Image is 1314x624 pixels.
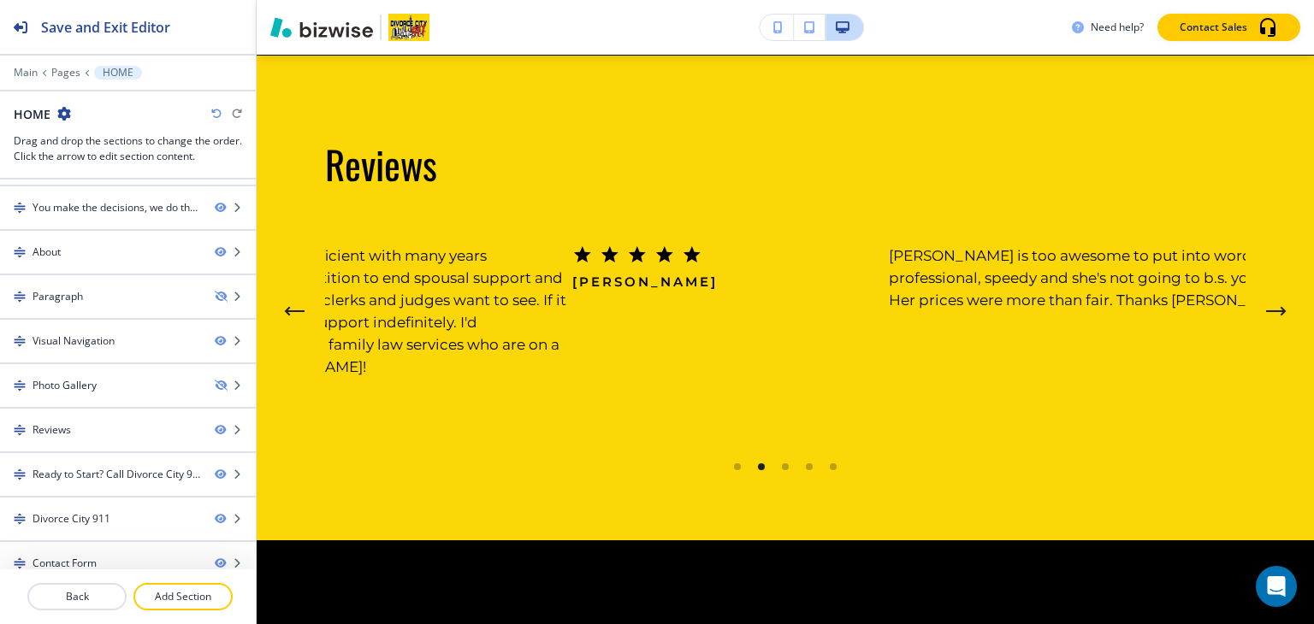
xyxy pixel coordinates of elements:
[1259,294,1293,328] div: Next Slide
[277,294,311,328] button: Previous Testimonial
[14,424,26,436] img: Drag
[14,380,26,391] img: Drag
[41,17,170,38] h2: Save and Exit Editor
[33,467,201,482] div: Ready to Start? Call Divorce City 911 Today!
[14,557,26,569] img: Drag
[14,105,50,123] h2: HOME
[33,511,110,527] div: Divorce City 911
[33,333,115,349] div: Visual Navigation
[270,17,373,38] img: Bizwise Logo
[14,133,242,164] h3: Drag and drop the sections to change the order. Click the arrow to edit section content.
[388,14,429,41] img: Your Logo
[33,422,71,438] div: Reviews
[797,455,821,479] li: Go to slide 4
[29,589,125,604] p: Back
[572,272,718,292] p: [PERSON_NAME]
[1091,20,1144,35] h3: Need help?
[821,455,845,479] li: Go to slide 5
[14,513,26,525] img: Drag
[33,378,97,393] div: Photo Gallery
[94,66,142,79] button: HOME
[773,455,797,479] li: Go to slide 3
[14,246,26,258] img: Drag
[133,583,233,610] button: Add Section
[33,289,83,304] div: Paragraph
[33,200,201,215] div: You make the decisions, we do the work.
[103,67,133,79] p: HOME
[51,67,80,79] button: Pages
[33,244,61,260] div: About
[1157,14,1300,41] button: Contact Sales
[27,583,127,610] button: Back
[14,67,38,79] button: Main
[14,468,26,480] img: Drag
[14,291,26,303] img: Drag
[1180,20,1247,35] p: Contact Sales
[33,556,97,571] div: Contact Form
[1259,294,1293,328] button: Next Testimonial
[135,589,231,604] p: Add Section
[725,455,749,479] li: Go to slide 1
[749,455,773,479] li: Go to slide 2
[1256,566,1297,607] div: Open Intercom Messenger
[277,294,311,328] div: Previous Slide
[14,202,26,214] img: Drag
[325,141,777,186] p: Reviews
[14,335,26,347] img: Drag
